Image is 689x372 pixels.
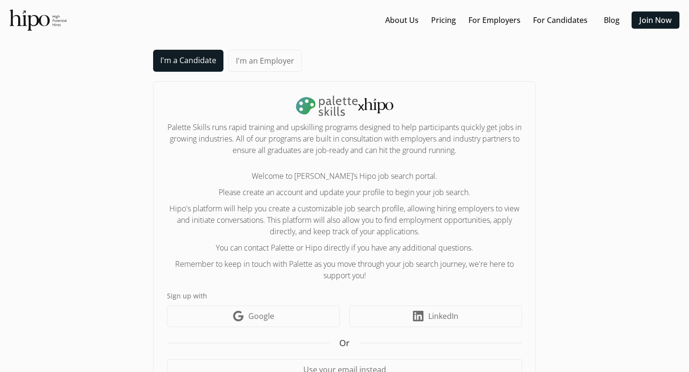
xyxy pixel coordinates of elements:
a: Blog [604,14,620,26]
a: For Employers [468,14,521,26]
span: LinkedIn [428,310,458,322]
p: Welcome to [PERSON_NAME]’s Hipo job search portal. [167,170,522,182]
h2: Palette Skills runs rapid training and upskilling programs designed to help participants quickly ... [167,121,522,156]
a: About Us [385,14,419,26]
a: Google [167,306,340,327]
a: Join Now [639,14,672,26]
p: You can contact Palette or Hipo directly if you have any additional questions. [167,242,522,253]
p: Please create an account and update your profile to begin your job search. [167,186,522,198]
button: Pricing [427,11,460,29]
span: Or [339,337,350,350]
button: About Us [381,11,422,29]
button: Blog [596,11,627,29]
p: Hipo's platform will help you create a customizable job search profile, allowing hiring employers... [167,203,522,237]
button: For Employers [465,11,524,29]
img: palette-logo-DLm18L25.png [296,95,358,117]
h1: x [167,95,522,117]
a: For Candidates [533,14,588,26]
a: LinkedIn [349,306,522,327]
img: svg+xml,%3c [364,98,393,113]
button: For Candidates [529,11,591,29]
a: I'm an Employer [228,50,302,72]
label: Sign up with [167,291,522,301]
a: Pricing [431,14,456,26]
a: I'm a Candidate [153,50,223,72]
p: Remember to keep in touch with Palette as you move through your job search journey, we're here to... [167,258,522,281]
img: official-logo [10,10,67,31]
span: Google [248,310,274,322]
button: Join Now [632,11,679,29]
